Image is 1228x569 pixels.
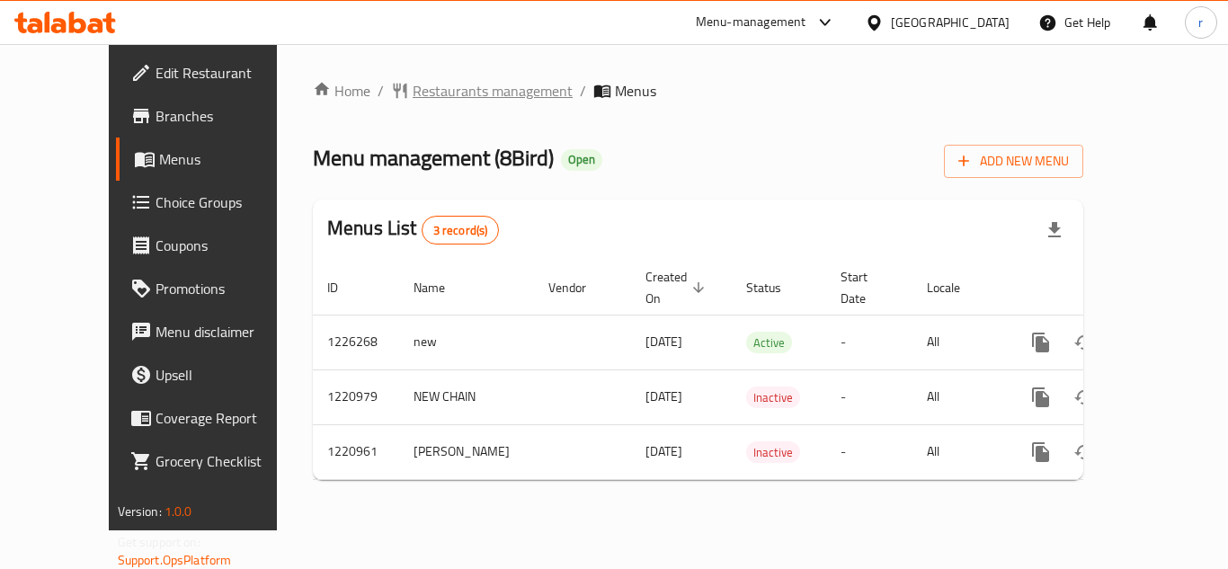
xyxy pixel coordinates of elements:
td: - [826,315,912,369]
a: Grocery Checklist [116,440,314,483]
button: more [1019,376,1063,419]
td: - [826,369,912,424]
div: Open [561,149,602,171]
a: Coverage Report [116,396,314,440]
td: All [912,424,1005,479]
div: Active [746,332,792,353]
span: Edit Restaurant [156,62,299,84]
span: [DATE] [645,385,682,408]
li: / [580,80,586,102]
span: Name [414,277,468,298]
span: Menu management ( 8Bird ) [313,138,554,178]
a: Coupons [116,224,314,267]
td: - [826,424,912,479]
button: Add New Menu [944,145,1083,178]
div: Menu-management [696,12,806,33]
span: Menus [159,148,299,170]
span: Menus [615,80,656,102]
span: Start Date [841,266,891,309]
a: Edit Restaurant [116,51,314,94]
button: more [1019,431,1063,474]
a: Home [313,80,370,102]
span: Inactive [746,387,800,408]
span: Coverage Report [156,407,299,429]
a: Upsell [116,353,314,396]
button: Change Status [1063,376,1106,419]
td: new [399,315,534,369]
span: Promotions [156,278,299,299]
span: Branches [156,105,299,127]
div: Inactive [746,387,800,408]
span: Choice Groups [156,191,299,213]
span: Active [746,333,792,353]
span: Open [561,152,602,167]
span: Version: [118,500,162,523]
span: Coupons [156,235,299,256]
a: Promotions [116,267,314,310]
span: Grocery Checklist [156,450,299,472]
div: Inactive [746,441,800,463]
td: NEW CHAIN [399,369,534,424]
span: Vendor [548,277,610,298]
span: 3 record(s) [423,222,499,239]
td: 1220961 [313,424,399,479]
span: [DATE] [645,330,682,353]
a: Menu disclaimer [116,310,314,353]
nav: breadcrumb [313,80,1083,102]
h2: Menus List [327,215,499,244]
th: Actions [1005,261,1206,316]
span: Inactive [746,442,800,463]
span: 1.0.0 [165,500,192,523]
div: Export file [1033,209,1076,252]
span: Get support on: [118,530,200,554]
li: / [378,80,384,102]
a: Restaurants management [391,80,573,102]
a: Menus [116,138,314,181]
span: r [1198,13,1203,32]
div: [GEOGRAPHIC_DATA] [891,13,1010,32]
button: more [1019,321,1063,364]
span: Upsell [156,364,299,386]
td: All [912,315,1005,369]
td: [PERSON_NAME] [399,424,534,479]
a: Choice Groups [116,181,314,224]
span: Menu disclaimer [156,321,299,342]
button: Change Status [1063,321,1106,364]
span: Add New Menu [958,150,1069,173]
td: 1220979 [313,369,399,424]
span: Restaurants management [413,80,573,102]
span: Status [746,277,805,298]
td: All [912,369,1005,424]
span: ID [327,277,361,298]
table: enhanced table [313,261,1206,480]
div: Total records count [422,216,500,244]
button: Change Status [1063,431,1106,474]
span: Locale [927,277,983,298]
td: 1226268 [313,315,399,369]
a: Branches [116,94,314,138]
span: Created On [645,266,710,309]
span: [DATE] [645,440,682,463]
